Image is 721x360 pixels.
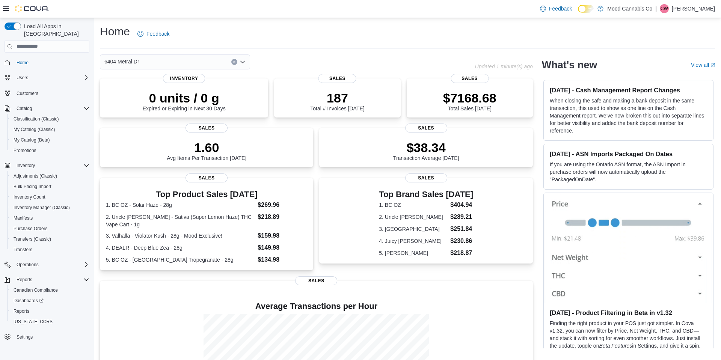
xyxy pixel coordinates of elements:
[599,343,632,349] em: Beta Features
[11,224,89,233] span: Purchase Orders
[11,286,61,295] a: Canadian Compliance
[11,146,39,155] a: Promotions
[11,172,89,181] span: Adjustments (Classic)
[451,74,489,83] span: Sales
[11,114,89,124] span: Classification (Classic)
[379,213,447,221] dt: 2. Uncle [PERSON_NAME]
[14,247,32,253] span: Transfers
[14,127,55,133] span: My Catalog (Classic)
[14,184,51,190] span: Bulk Pricing Import
[186,124,228,133] span: Sales
[661,4,668,13] span: CW
[106,190,307,199] h3: Top Product Sales [DATE]
[310,90,364,105] p: 187
[14,89,41,98] a: Customers
[11,203,73,212] a: Inventory Manager (Classic)
[14,104,35,113] button: Catalog
[450,236,473,246] dd: $230.86
[11,286,89,295] span: Canadian Compliance
[11,125,89,134] span: My Catalog (Classic)
[14,260,89,269] span: Operations
[104,57,139,66] span: 6404 Metral Dr
[146,30,169,38] span: Feedback
[11,136,89,145] span: My Catalog (Beta)
[550,161,707,183] p: If you are using the Ontario ASN format, the ASN Import in purchase orders will now automatically...
[2,259,92,270] button: Operations
[550,309,707,316] h3: [DATE] - Product Filtering in Beta in v1.32
[443,90,496,111] div: Total Sales [DATE]
[11,114,62,124] a: Classification (Classic)
[11,235,89,244] span: Transfers (Classic)
[655,4,657,13] p: |
[450,212,473,221] dd: $289.21
[450,200,473,209] dd: $404.94
[11,224,51,233] a: Purchase Orders
[14,73,89,82] span: Users
[450,224,473,233] dd: $251.84
[14,173,57,179] span: Adjustments (Classic)
[14,161,38,170] button: Inventory
[11,296,89,305] span: Dashboards
[11,245,35,254] a: Transfers
[17,90,38,96] span: Customers
[8,181,92,192] button: Bulk Pricing Import
[405,124,447,133] span: Sales
[550,97,707,134] p: When closing the safe and making a bank deposit in the same transaction, this used to show as one...
[8,202,92,213] button: Inventory Manager (Classic)
[8,145,92,156] button: Promotions
[607,4,652,13] p: Mood Cannabis Co
[17,262,39,268] span: Operations
[537,1,575,16] a: Feedback
[258,231,307,240] dd: $159.98
[2,72,92,83] button: Users
[14,226,48,232] span: Purchase Orders
[8,213,92,223] button: Manifests
[379,201,447,209] dt: 1. BC OZ
[549,5,572,12] span: Feedback
[14,275,35,284] button: Reports
[14,308,29,314] span: Reports
[14,58,32,67] a: Home
[167,140,246,161] div: Avg Items Per Transaction [DATE]
[106,201,255,209] dt: 1. BC OZ - Solar Haze - 28g
[11,307,89,316] span: Reports
[17,163,35,169] span: Inventory
[258,212,307,221] dd: $218.89
[11,193,89,202] span: Inventory Count
[14,319,53,325] span: [US_STATE] CCRS
[578,5,594,13] input: Dark Mode
[2,87,92,98] button: Customers
[379,190,473,199] h3: Top Brand Sales [DATE]
[393,140,459,155] p: $38.34
[11,317,89,326] span: Washington CCRS
[143,90,226,105] p: 0 units / 0 g
[8,192,92,202] button: Inventory Count
[14,161,89,170] span: Inventory
[379,225,447,233] dt: 3. [GEOGRAPHIC_DATA]
[258,255,307,264] dd: $134.98
[2,57,92,68] button: Home
[2,103,92,114] button: Catalog
[660,4,669,13] div: Cory Waldron
[14,215,33,221] span: Manifests
[14,58,89,67] span: Home
[14,148,36,154] span: Promotions
[691,62,715,68] a: View allExternal link
[8,124,92,135] button: My Catalog (Classic)
[11,235,54,244] a: Transfers (Classic)
[550,319,707,357] p: Finding the right product in your POS just got simpler. In Cova v1.32, you can now filter by Pric...
[295,276,337,285] span: Sales
[14,275,89,284] span: Reports
[11,125,58,134] a: My Catalog (Classic)
[710,63,715,68] svg: External link
[231,59,237,65] button: Clear input
[17,277,32,283] span: Reports
[17,334,33,340] span: Settings
[8,234,92,244] button: Transfers (Classic)
[100,24,130,39] h1: Home
[14,287,58,293] span: Canadian Compliance
[379,249,447,257] dt: 5. [PERSON_NAME]
[258,243,307,252] dd: $149.98
[8,223,92,234] button: Purchase Orders
[14,332,89,342] span: Settings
